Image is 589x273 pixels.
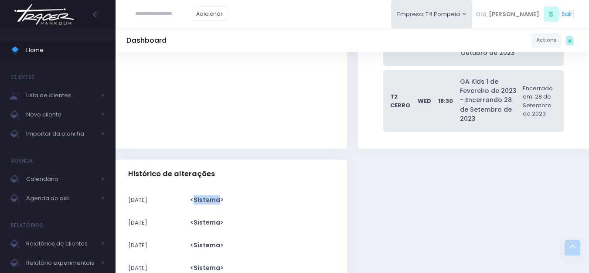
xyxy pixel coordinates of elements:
span: [PERSON_NAME] [489,10,539,19]
td: [DATE] [128,212,190,234]
td: [DATE] [128,189,190,212]
span: Relatório experimentais [26,257,96,269]
span: Agenda do dia [26,193,96,204]
h4: Clientes [11,68,34,86]
span: <Sistema> [190,241,224,249]
span: Olá, [476,10,487,19]
h4: Relatórios [11,217,43,234]
span: Home [26,44,105,56]
a: Actions [531,33,562,48]
span: <Sistema> [190,195,224,204]
div: Encerrado em: 28 de Setembro de 2023 [523,84,554,118]
span: 18:30 [438,97,453,106]
span: Lista de clientes [26,90,96,101]
td: [DATE] [128,234,190,257]
span: <Sistema> [190,263,224,272]
span: Calendário [26,174,96,185]
a: GA Kids 1 de Fevereiro de 2023 - Encerrando 28 de Setembro de 2023 [460,77,520,123]
span: Histórico de alterações [128,170,215,178]
span: Relatórios de clientes [26,238,96,249]
h4: Agenda [11,152,33,170]
a: Sair [562,10,572,19]
span: T2 Cerro [390,92,410,109]
a: Adicionar [192,7,228,21]
span: Wed [418,97,431,106]
div: [ ] [472,4,578,24]
span: S [544,7,559,22]
h5: Dashboard [126,36,167,45]
span: Novo cliente [26,109,96,120]
span: <Sistema> [190,218,224,227]
span: Importar da planilha [26,128,96,140]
